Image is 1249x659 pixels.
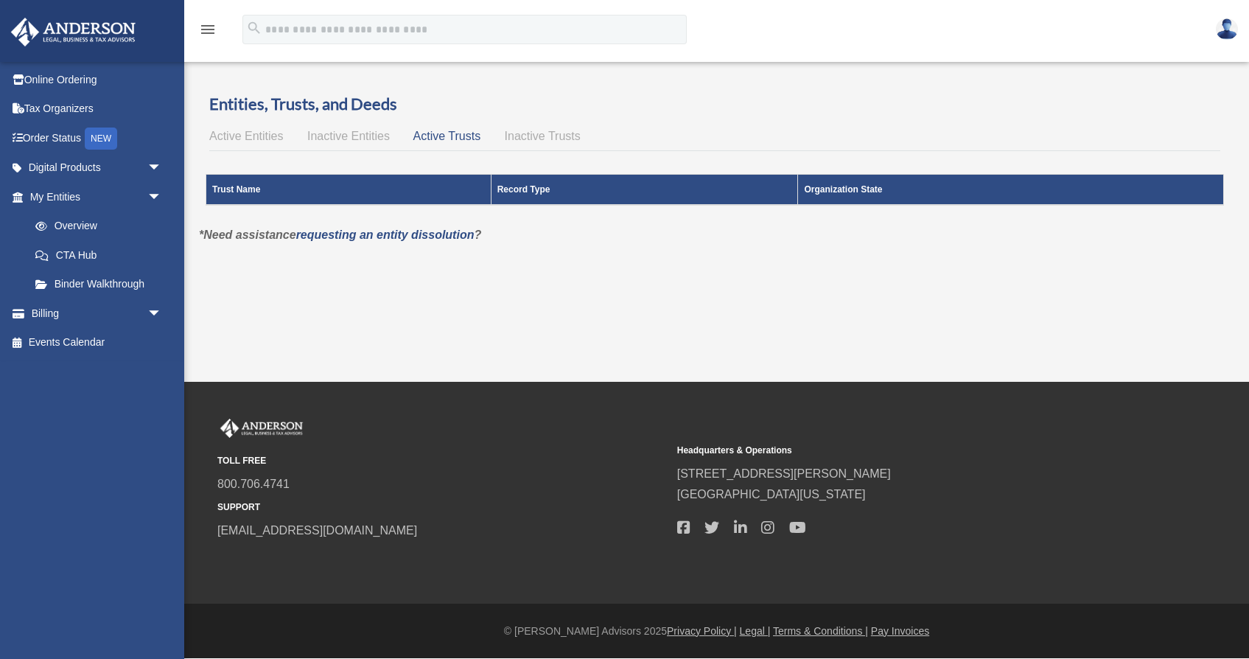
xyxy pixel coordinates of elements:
[217,524,417,537] a: [EMAIL_ADDRESS][DOMAIN_NAME]
[10,153,184,183] a: Digital Productsarrow_drop_down
[199,21,217,38] i: menu
[184,622,1249,641] div: © [PERSON_NAME] Advisors 2025
[10,328,184,358] a: Events Calendar
[773,625,868,637] a: Terms & Conditions |
[413,130,481,142] span: Active Trusts
[246,20,262,36] i: search
[209,93,1220,116] h3: Entities, Trusts, and Deeds
[147,153,177,184] span: arrow_drop_down
[21,212,169,241] a: Overview
[10,65,184,94] a: Online Ordering
[217,500,667,515] small: SUPPORT
[677,443,1127,458] small: Headquarters & Operations
[10,182,177,212] a: My Entitiesarrow_drop_down
[10,299,184,328] a: Billingarrow_drop_down
[798,175,1224,206] th: Organization State
[147,299,177,329] span: arrow_drop_down
[21,240,177,270] a: CTA Hub
[505,130,581,142] span: Inactive Trusts
[21,270,177,299] a: Binder Walkthrough
[147,182,177,212] span: arrow_drop_down
[871,625,929,637] a: Pay Invoices
[667,625,737,637] a: Privacy Policy |
[7,18,140,46] img: Anderson Advisors Platinum Portal
[209,130,283,142] span: Active Entities
[217,478,290,490] a: 800.706.4741
[491,175,798,206] th: Record Type
[296,229,475,241] a: requesting an entity dissolution
[85,128,117,150] div: NEW
[740,625,771,637] a: Legal |
[10,123,184,153] a: Order StatusNEW
[199,26,217,38] a: menu
[307,130,390,142] span: Inactive Entities
[217,453,667,469] small: TOLL FREE
[199,229,481,241] em: *Need assistance ?
[206,175,491,206] th: Trust Name
[1216,18,1238,40] img: User Pic
[677,488,866,501] a: [GEOGRAPHIC_DATA][US_STATE]
[677,467,891,480] a: [STREET_ADDRESS][PERSON_NAME]
[10,94,184,124] a: Tax Organizers
[217,419,306,438] img: Anderson Advisors Platinum Portal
